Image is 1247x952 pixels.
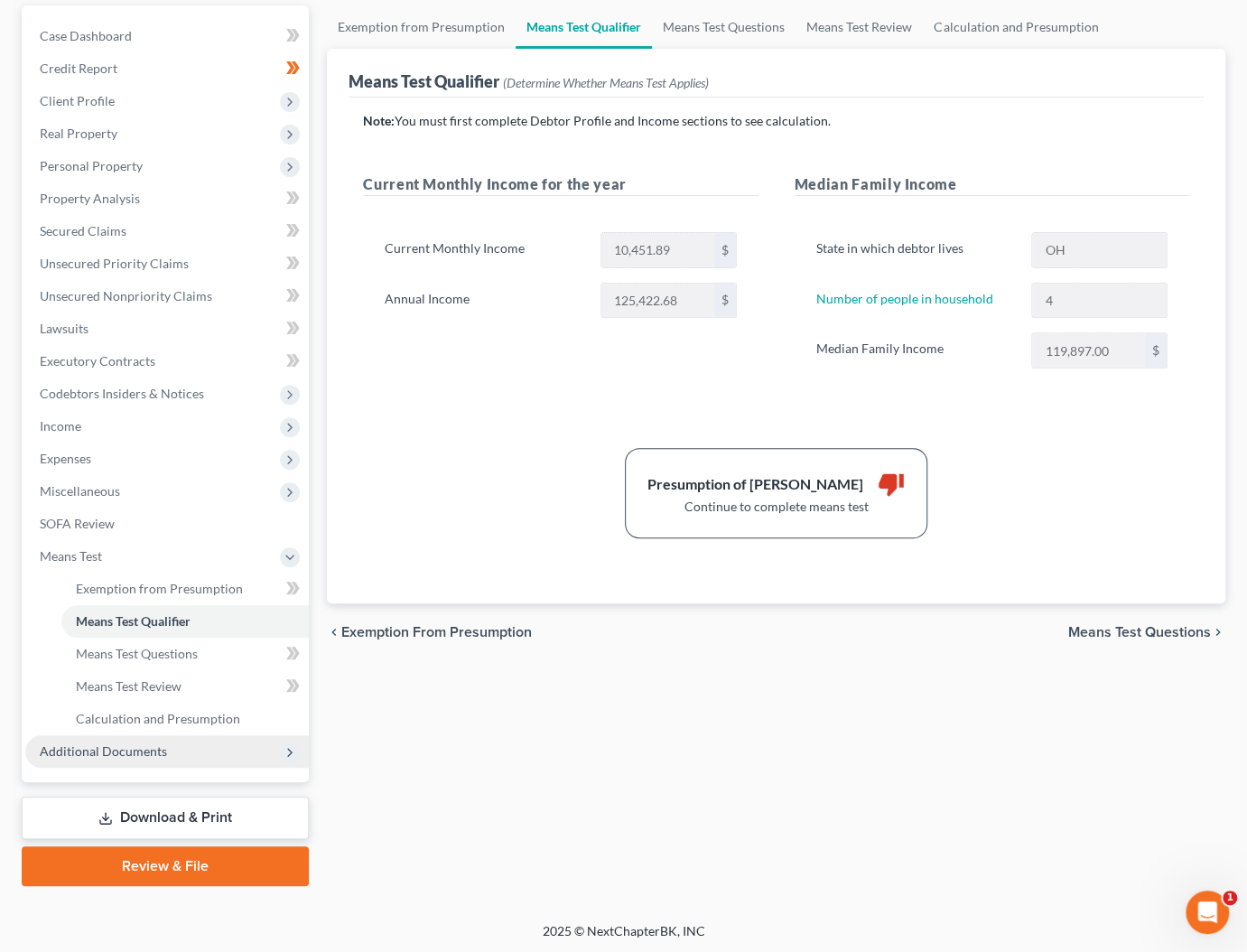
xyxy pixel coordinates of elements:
input: 0.00 [601,284,714,318]
a: Exemption from Presumption [327,5,516,49]
label: Current Monthly Income [376,232,591,268]
a: Property Analysis [25,182,309,215]
span: Means Test Qualifier [76,613,191,629]
a: Calculation and Presumption [61,703,309,735]
span: Exemption from Presumption [341,625,532,639]
a: Secured Claims [25,215,309,247]
span: Case Dashboard [40,28,132,43]
span: Additional Documents [40,743,167,759]
button: Means Test Questions chevron_right [1068,625,1225,639]
span: Miscellaneous [40,483,120,499]
a: Means Test Review [61,670,309,703]
span: SOFA Review [40,516,115,531]
div: Means Test Qualifier [349,70,709,92]
label: Annual Income [376,283,591,319]
div: $ [714,233,736,267]
a: Case Dashboard [25,20,309,52]
a: Calculation and Presumption [923,5,1109,49]
span: Income [40,418,81,434]
a: Unsecured Priority Claims [25,247,309,280]
strong: Note: [363,113,395,128]
label: State in which debtor lives [807,232,1023,268]
a: Lawsuits [25,313,309,345]
span: Means Test Review [76,678,181,694]
span: Unsecured Nonpriority Claims [40,288,212,303]
span: Means Test [40,548,102,564]
i: thumb_down [878,471,905,498]
label: Median Family Income [807,332,1023,369]
a: SOFA Review [25,508,309,540]
a: Review & File [22,846,309,886]
a: Executory Contracts [25,345,309,378]
a: Means Test Questions [652,5,796,49]
a: Credit Report [25,52,309,85]
span: (Determine Whether Means Test Applies) [503,75,709,90]
span: Real Property [40,126,117,141]
span: Executory Contracts [40,353,155,369]
span: Unsecured Priority Claims [40,256,189,271]
input: 0.00 [1032,333,1145,368]
h5: Median Family Income [795,173,1189,196]
a: Means Test Review [796,5,923,49]
span: Exemption from Presumption [76,581,243,596]
span: Expenses [40,451,91,466]
div: $ [1145,333,1167,368]
div: Continue to complete means test [647,498,905,516]
span: Means Test Questions [1068,625,1211,639]
input: 0.00 [601,233,714,267]
div: $ [714,284,736,318]
span: Codebtors Insiders & Notices [40,386,204,401]
span: Credit Report [40,61,117,76]
span: Client Profile [40,93,115,108]
iframe: Intercom live chat [1186,891,1229,934]
span: 1 [1223,891,1237,905]
p: You must first complete Debtor Profile and Income sections to see calculation. [363,112,1189,130]
span: Secured Claims [40,223,126,238]
a: Means Test Qualifier [61,605,309,638]
a: Download & Print [22,797,309,839]
button: chevron_left Exemption from Presumption [327,625,532,639]
h5: Current Monthly Income for the year [363,173,758,196]
a: Means Test Qualifier [516,5,652,49]
span: Personal Property [40,158,143,173]
span: Property Analysis [40,191,140,206]
input: -- [1032,284,1167,318]
a: Number of people in household [816,291,993,306]
a: Means Test Questions [61,638,309,670]
a: Exemption from Presumption [61,573,309,605]
span: Calculation and Presumption [76,711,240,726]
i: chevron_right [1211,625,1225,639]
span: Means Test Questions [76,646,198,661]
a: Unsecured Nonpriority Claims [25,280,309,313]
i: chevron_left [327,625,341,639]
input: State [1032,233,1167,267]
div: Presumption of [PERSON_NAME] [647,474,863,495]
span: Lawsuits [40,321,88,336]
